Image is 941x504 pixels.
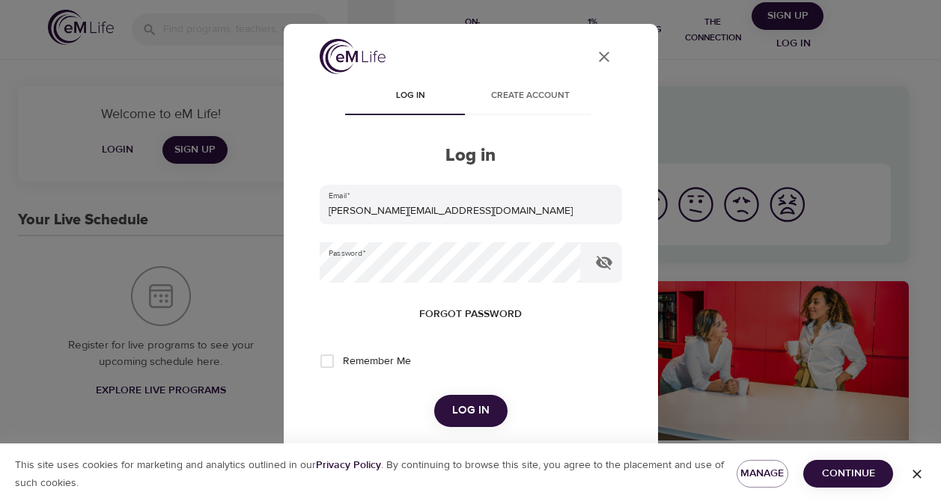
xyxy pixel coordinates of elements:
span: Remember Me [343,354,411,369]
span: Manage [749,464,777,483]
span: Create account [480,88,582,104]
img: logo [320,39,386,74]
span: Log in [452,401,490,420]
button: close [586,39,622,75]
b: Privacy Policy [316,458,381,472]
button: Log in [434,395,508,426]
div: disabled tabs example [320,79,622,115]
span: Forgot password [419,305,522,324]
h2: Log in [320,145,622,167]
span: Continue [815,464,881,483]
button: Forgot password [413,301,528,328]
span: Log in [360,88,462,104]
